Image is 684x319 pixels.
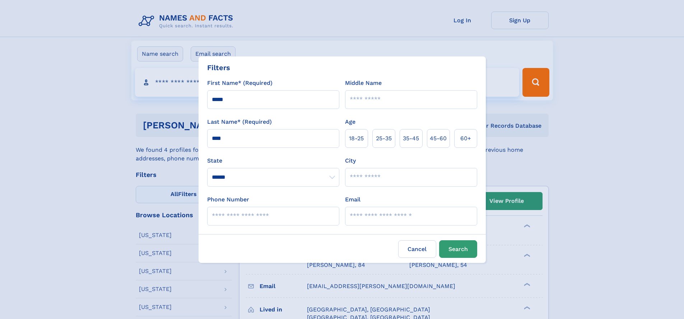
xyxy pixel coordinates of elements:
[430,134,447,143] span: 45‑60
[398,240,436,258] label: Cancel
[403,134,419,143] span: 35‑45
[345,118,355,126] label: Age
[207,156,339,165] label: State
[460,134,471,143] span: 60+
[376,134,392,143] span: 25‑35
[207,79,273,87] label: First Name* (Required)
[345,195,360,204] label: Email
[345,156,356,165] label: City
[345,79,382,87] label: Middle Name
[207,118,272,126] label: Last Name* (Required)
[207,62,230,73] div: Filters
[439,240,477,258] button: Search
[349,134,364,143] span: 18‑25
[207,195,249,204] label: Phone Number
